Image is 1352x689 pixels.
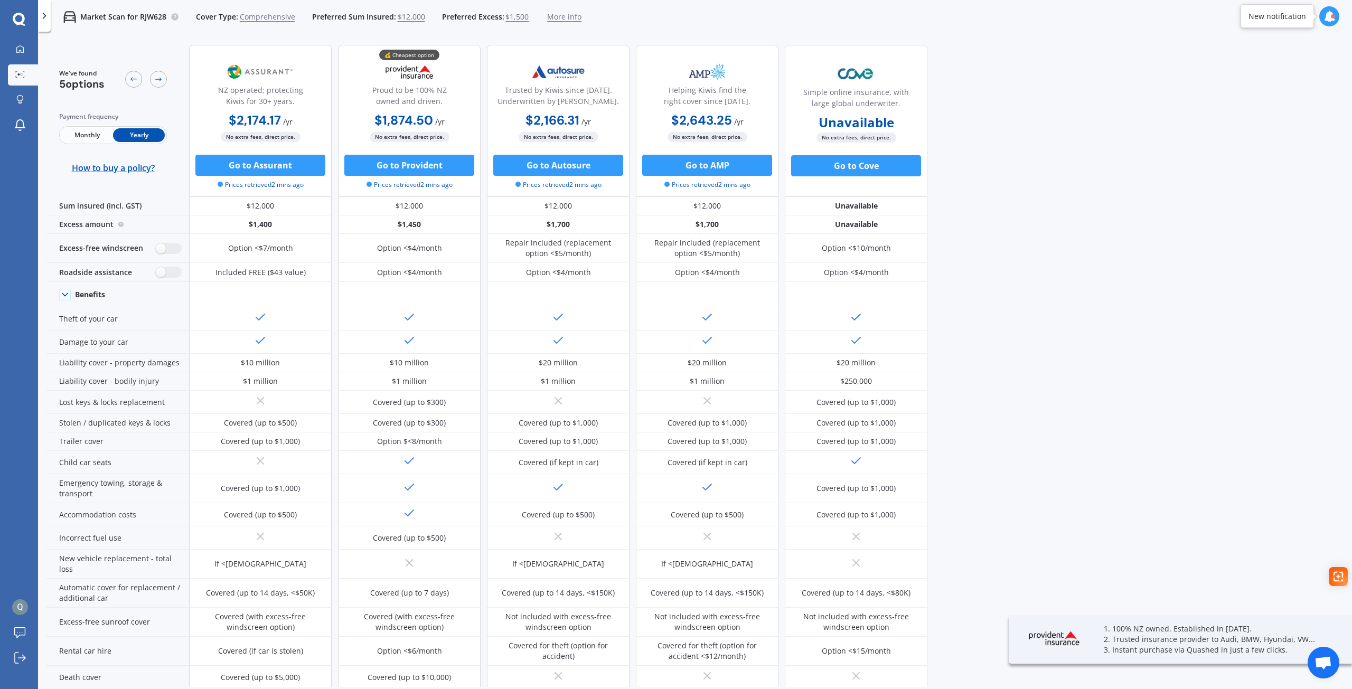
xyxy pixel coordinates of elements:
[215,267,306,278] div: Included FREE ($43 value)
[672,59,742,85] img: AMP.webp
[189,215,332,234] div: $1,400
[802,588,910,598] div: Covered (up to 14 days, <$80K)
[822,243,891,253] div: Option <$10/month
[668,418,747,428] div: Covered (up to $1,000)
[243,376,278,386] div: $1 million
[824,267,889,278] div: Option <$4/month
[515,180,602,190] span: Prices retrieved 2 mins ago
[541,376,576,386] div: $1 million
[75,290,105,299] div: Benefits
[46,474,189,503] div: Emergency towing, storage & transport
[522,509,595,520] div: Covered (up to $500)
[442,12,504,22] span: Preferred Excess:
[519,418,598,428] div: Covered (up to $1,000)
[791,155,921,176] button: Go to Cove
[218,180,304,190] span: Prices retrieved 2 mins ago
[671,112,732,128] b: $2,643.25
[377,436,442,447] div: Option $<8/month
[46,579,189,608] div: Automatic cover for replacement / additional car
[80,12,166,22] p: Market Scan for RJW628
[377,243,442,253] div: Option <$4/month
[240,12,295,22] span: Comprehensive
[206,588,315,598] div: Covered (up to 14 days, <$50K)
[46,526,189,550] div: Incorrect fuel use
[46,503,189,526] div: Accommodation costs
[370,132,449,142] span: No extra fees, direct price.
[312,12,396,22] span: Preferred Sum Insured:
[373,533,446,543] div: Covered (up to $500)
[46,234,189,263] div: Excess-free windscreen
[46,372,189,391] div: Liability cover - bodily injury
[547,12,581,22] span: More info
[46,550,189,579] div: New vehicle replacement - total loss
[46,307,189,331] div: Theft of your car
[392,376,427,386] div: $1 million
[690,376,725,386] div: $1 million
[221,672,300,683] div: Covered (up to $5,000)
[374,59,444,85] img: Provident.png
[46,215,189,234] div: Excess amount
[370,588,449,598] div: Covered (up to 7 days)
[1308,647,1339,678] div: Open chat
[816,509,896,520] div: Covered (up to $1,000)
[539,357,578,368] div: $20 million
[46,451,189,474] div: Child car seats
[197,611,324,633] div: Covered (with excess-free windscreen option)
[218,646,303,656] div: Covered (if car is stolen)
[198,84,323,111] div: NZ operated; protecting Kiwis for 30+ years.
[661,559,753,569] div: If <[DEMOGRAPHIC_DATA]
[794,87,918,113] div: Simple online insurance, with large global underwriter.
[377,267,442,278] div: Option <$4/month
[224,418,297,428] div: Covered (up to $500)
[368,672,451,683] div: Covered (up to $10,000)
[46,391,189,414] div: Lost keys & locks replacement
[512,559,604,569] div: If <[DEMOGRAPHIC_DATA]
[734,117,744,127] span: / yr
[816,397,896,408] div: Covered (up to $1,000)
[63,11,76,23] img: car.f15378c7a67c060ca3f3.svg
[373,397,446,408] div: Covered (up to $300)
[374,112,433,128] b: $1,874.50
[487,197,630,215] div: $12,000
[338,215,481,234] div: $1,450
[61,128,113,142] span: Monthly
[46,197,189,215] div: Sum insured (incl. GST)
[644,611,771,633] div: Not included with excess-free windscreen option
[221,132,301,142] span: No extra fees, direct price.
[229,112,281,128] b: $2,174.17
[644,640,771,662] div: Covered for theft (option for accident <$12/month)
[46,354,189,372] div: Liability cover - property damages
[819,117,894,128] b: Unavailable
[224,509,297,520] div: Covered (up to $500)
[816,483,896,494] div: Covered (up to $1,000)
[377,646,442,656] div: Option <$6/month
[347,84,472,111] div: Proud to be 100% NZ owned and driven.
[226,59,295,85] img: Assurant.png
[505,12,529,22] span: $1,500
[785,197,927,215] div: Unavailable
[785,215,927,234] div: Unavailable
[644,238,771,259] div: Repair included (replacement option <$5/month)
[196,12,238,22] span: Cover Type:
[221,436,300,447] div: Covered (up to $1,000)
[338,197,481,215] div: $12,000
[1104,634,1326,645] p: 2. Trusted insurance provider to Audi, BMW, Hyundai, VW...
[1104,624,1326,634] p: 1. 100% NZ owned. Established in [DATE].
[840,376,872,386] div: $250,000
[495,238,622,259] div: Repair included (replacement option <$5/month)
[793,611,919,633] div: Not included with excess-free windscreen option
[46,263,189,282] div: Roadside assistance
[46,432,189,451] div: Trailer cover
[283,117,293,127] span: / yr
[651,588,764,598] div: Covered (up to 14 days, <$150K)
[241,357,280,368] div: $10 million
[523,59,593,85] img: Autosure.webp
[664,180,750,190] span: Prices retrieved 2 mins ago
[496,84,621,111] div: Trusted by Kiwis since [DATE]. Underwritten by [PERSON_NAME].
[526,267,591,278] div: Option <$4/month
[837,357,876,368] div: $20 million
[636,197,778,215] div: $12,000
[367,180,453,190] span: Prices retrieved 2 mins ago
[816,418,896,428] div: Covered (up to $1,000)
[195,155,325,176] button: Go to Assurant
